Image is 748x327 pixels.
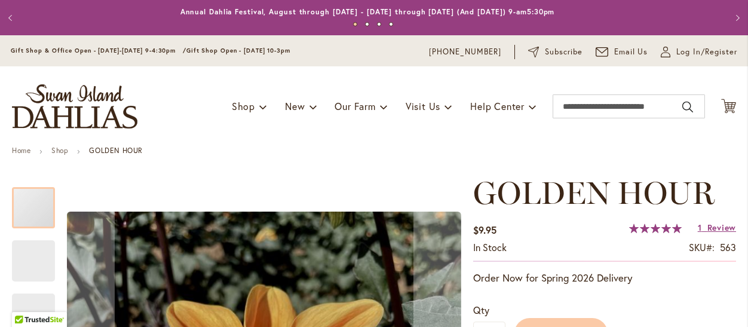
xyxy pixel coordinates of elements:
[661,46,737,58] a: Log In/Register
[596,46,648,58] a: Email Us
[689,241,715,253] strong: SKU
[12,146,30,155] a: Home
[473,224,496,236] span: $9.95
[12,228,67,282] div: Golden Hour
[473,304,489,316] span: Qty
[180,7,555,16] a: Annual Dahlia Festival, August through [DATE] - [DATE] through [DATE] (And [DATE]) 9-am5:30pm
[12,175,67,228] div: Golden Hour
[614,46,648,58] span: Email Us
[353,22,357,26] button: 1 of 4
[545,46,583,58] span: Subscribe
[676,46,737,58] span: Log In/Register
[12,84,137,129] a: store logo
[720,241,736,255] div: 563
[186,47,290,54] span: Gift Shop Open - [DATE] 10-3pm
[698,222,702,233] span: 1
[473,241,507,255] div: Availability
[473,271,736,285] p: Order Now for Spring 2026 Delivery
[335,100,375,112] span: Our Farm
[698,222,736,233] a: 1 Review
[473,174,715,212] span: GOLDEN HOUR
[707,222,736,233] span: Review
[365,22,369,26] button: 2 of 4
[377,22,381,26] button: 3 of 4
[473,241,507,253] span: In stock
[724,6,748,30] button: Next
[429,46,501,58] a: [PHONE_NUMBER]
[232,100,255,112] span: Shop
[51,146,68,155] a: Shop
[89,146,143,155] strong: GOLDEN HOUR
[528,46,583,58] a: Subscribe
[629,224,682,233] div: 100%
[406,100,440,112] span: Visit Us
[285,100,305,112] span: New
[11,47,186,54] span: Gift Shop & Office Open - [DATE]-[DATE] 9-4:30pm /
[470,100,525,112] span: Help Center
[389,22,393,26] button: 4 of 4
